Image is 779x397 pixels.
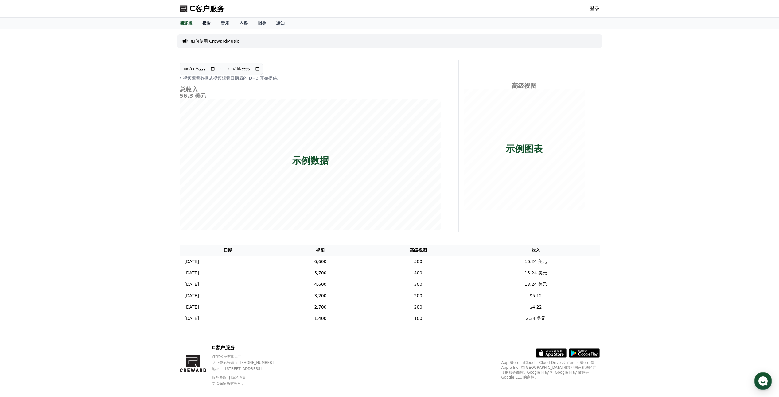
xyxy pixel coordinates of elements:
a: 挡泥板 [177,18,195,29]
td: 2.24 美元 [472,313,600,324]
td: 200 [364,301,472,313]
p: YP实验室有限公司 [212,354,286,359]
a: Messages [41,195,79,210]
p: [DATE] [185,258,199,265]
p: © C保留所有权利。 [212,381,286,386]
th: 视图 [276,245,364,256]
td: 100 [364,313,472,324]
font: 报告 [202,21,211,26]
td: 16.24 美元 [472,256,600,267]
a: Settings [79,195,118,210]
span: Messages [51,204,69,209]
th: 高级视图 [364,245,472,256]
p: [DATE] [185,304,199,310]
a: 内容 [234,18,253,29]
font: 通知 [276,21,285,26]
td: 4,600 [276,279,364,290]
a: 报告 [197,18,216,29]
td: 2,700 [276,301,364,313]
p: 示例图表 [506,143,543,154]
a: 登录 [590,5,600,12]
a: 指导 [253,18,271,29]
a: 隐私政策 [231,375,246,380]
p: App Store、iCloud、iCloud Drive 和 iTunes Store 是 Apple Inc. 在[GEOGRAPHIC_DATA]和其他国家和地区注册的服务商标。Googl... [501,360,600,380]
p: 地址 ： [STREET_ADDRESS] [212,366,286,371]
h4: 总收入 [180,86,441,93]
th: 收入 [472,245,600,256]
th: 日期 [180,245,277,256]
td: 1,400 [276,313,364,324]
td: 500 [364,256,472,267]
p: [DATE] [185,315,199,322]
p: [DATE] [185,270,199,276]
p: ~ [219,65,223,73]
p: C客户服务 [212,344,286,352]
td: 3,200 [276,290,364,301]
td: 300 [364,279,472,290]
p: 商业登记号码 ： [PHONE_NUMBER] [212,360,286,365]
a: 通知 [271,18,290,29]
td: 6,600 [276,256,364,267]
a: 如何使用 CrewardMusic [191,38,240,44]
font: 挡泥板 [180,21,193,26]
p: 示例数据 [292,155,329,166]
a: Home [2,195,41,210]
font: 音乐 [221,21,229,26]
font: 指导 [258,21,266,26]
h4: 高级视图 [464,82,585,89]
p: [DATE] [185,281,199,288]
p: * 视频观看数据从视频观看日期后的 D+3 开始提供。 [180,75,441,81]
span: C客户服务 [189,4,224,14]
span: Home [16,204,26,209]
font: 内容 [239,21,248,26]
td: $5.12 [472,290,600,301]
h5: 56.3 美元 [180,93,441,99]
a: 音乐 [216,18,234,29]
td: 200 [364,290,472,301]
a: 服务条款 [212,375,231,380]
td: $4.22 [472,301,600,313]
a: C客户服务 [180,4,224,14]
td: 5,700 [276,267,364,279]
span: Settings [91,204,106,209]
p: [DATE] [185,293,199,299]
td: 400 [364,267,472,279]
td: 15.24 美元 [472,267,600,279]
td: 13.24 美元 [472,279,600,290]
